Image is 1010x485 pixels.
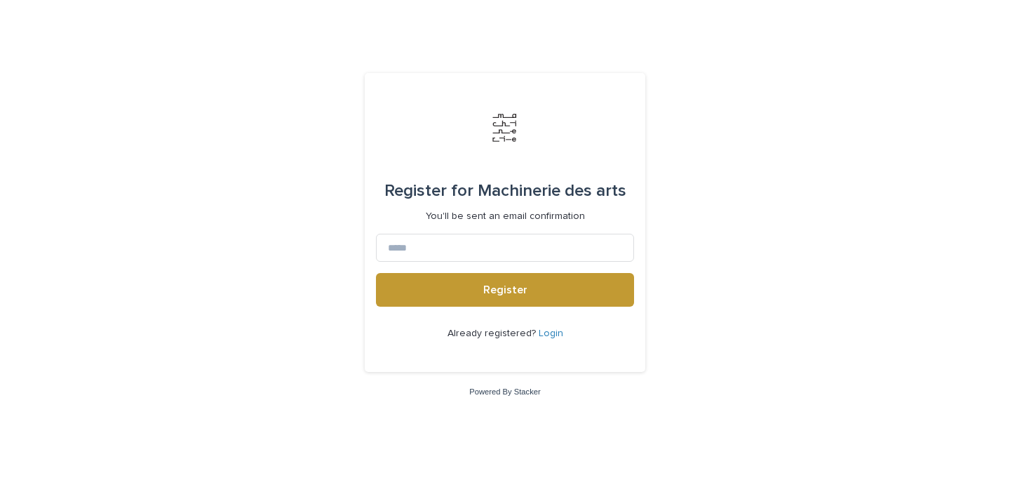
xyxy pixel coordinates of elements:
[384,182,473,199] span: Register for
[426,211,585,222] p: You'll be sent an email confirmation
[469,387,540,396] a: Powered By Stacker
[539,328,563,338] a: Login
[483,284,527,295] span: Register
[447,328,539,338] span: Already registered?
[376,273,634,307] button: Register
[384,171,626,211] div: Machinerie des arts
[484,107,526,149] img: Jx8JiDZqSLW7pnA6nIo1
